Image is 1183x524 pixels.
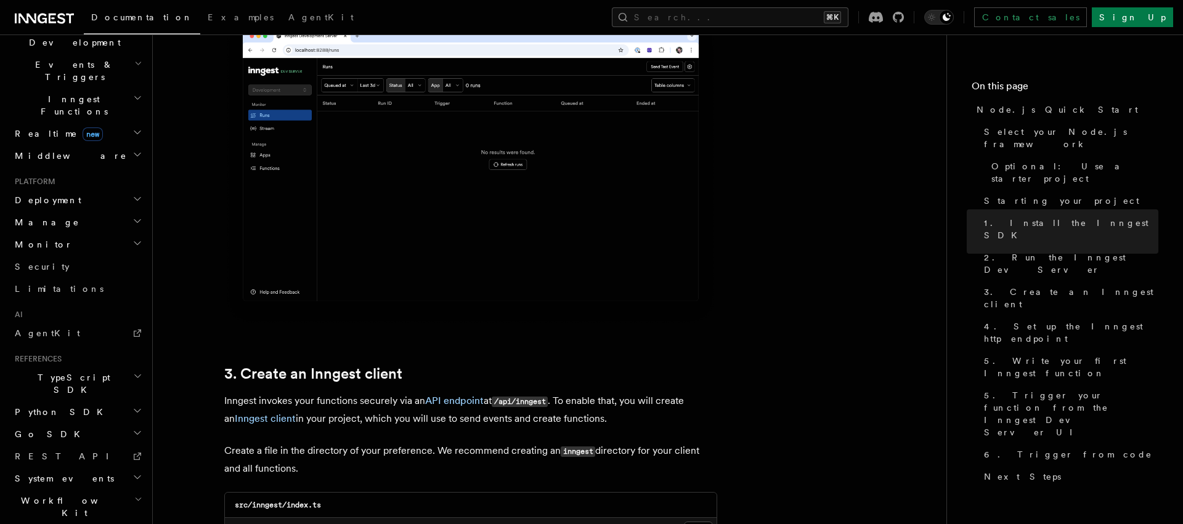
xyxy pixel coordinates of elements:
[984,448,1152,461] span: 6. Trigger from code
[984,320,1158,345] span: 4. Set up the Inngest http endpoint
[984,355,1158,379] span: 5. Write your first Inngest function
[10,472,114,485] span: System events
[10,93,133,118] span: Inngest Functions
[10,54,145,88] button: Events & Triggers
[10,127,103,140] span: Realtime
[974,7,1087,27] a: Contact sales
[10,490,145,524] button: Workflow Kit
[10,189,145,211] button: Deployment
[10,322,145,344] a: AgentKit
[10,371,133,396] span: TypeScript SDK
[208,12,274,22] span: Examples
[15,451,120,461] span: REST API
[979,443,1158,466] a: 6. Trigger from code
[10,310,23,320] span: AI
[10,150,127,162] span: Middleware
[612,7,848,27] button: Search...⌘K
[979,212,1158,246] a: 1. Install the Inngest SDK
[15,262,70,272] span: Security
[10,445,145,467] a: REST API
[10,494,134,519] span: Workflow Kit
[972,99,1158,121] a: Node.js Quick Start
[10,406,110,418] span: Python SDK
[10,354,62,364] span: References
[10,177,55,187] span: Platform
[10,216,79,228] span: Manage
[200,4,281,33] a: Examples
[979,246,1158,281] a: 2. Run the Inngest Dev Server
[10,238,73,251] span: Monitor
[83,127,103,141] span: new
[979,466,1158,488] a: Next Steps
[1092,7,1173,27] a: Sign Up
[91,12,193,22] span: Documentation
[561,446,595,457] code: inngest
[977,103,1138,116] span: Node.js Quick Start
[10,467,145,490] button: System events
[979,281,1158,315] a: 3. Create an Inngest client
[924,10,954,25] button: Toggle dark mode
[10,211,145,233] button: Manage
[984,195,1139,207] span: Starting your project
[986,155,1158,190] a: Optional: Use a starter project
[235,413,296,424] a: Inngest client
[10,278,145,300] a: Limitations
[979,315,1158,350] a: 4. Set up the Inngest http endpoint
[824,11,841,23] kbd: ⌘K
[10,423,145,445] button: Go SDK
[10,366,145,401] button: TypeScript SDK
[984,126,1158,150] span: Select your Node.js framework
[281,4,361,33] a: AgentKit
[288,12,354,22] span: AgentKit
[984,251,1158,276] span: 2. Run the Inngest Dev Server
[425,395,484,406] a: API endpoint
[10,24,134,49] span: Local Development
[984,389,1158,438] span: 5. Trigger your function from the Inngest Dev Server UI
[10,88,145,123] button: Inngest Functions
[10,233,145,256] button: Monitor
[10,123,145,145] button: Realtimenew
[979,121,1158,155] a: Select your Node.js framework
[224,392,717,427] p: Inngest invokes your functions securely via an at . To enable that, you will create an in your pr...
[235,501,321,509] code: src/inngest/index.ts
[10,19,145,54] button: Local Development
[15,284,104,294] span: Limitations
[979,384,1158,443] a: 5. Trigger your function from the Inngest Dev Server UI
[10,145,145,167] button: Middleware
[10,58,134,83] span: Events & Triggers
[984,286,1158,310] span: 3. Create an Inngest client
[224,365,402,382] a: 3. Create an Inngest client
[984,470,1061,483] span: Next Steps
[224,442,717,477] p: Create a file in the directory of your preference. We recommend creating an directory for your cl...
[84,4,200,34] a: Documentation
[15,328,80,338] span: AgentKit
[10,401,145,423] button: Python SDK
[492,397,548,407] code: /api/inngest
[979,350,1158,384] a: 5. Write your first Inngest function
[224,17,717,326] img: Inngest Dev Server's 'Runs' tab with no data
[979,190,1158,212] a: Starting your project
[10,194,81,206] span: Deployment
[984,217,1158,241] span: 1. Install the Inngest SDK
[10,428,87,440] span: Go SDK
[972,79,1158,99] h4: On this page
[10,256,145,278] a: Security
[991,160,1158,185] span: Optional: Use a starter project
